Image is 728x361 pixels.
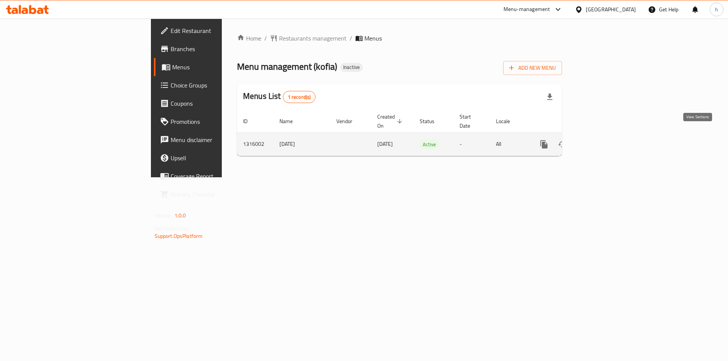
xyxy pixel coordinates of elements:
[273,133,330,156] td: [DATE]
[237,58,337,75] span: Menu management ( kofia )
[377,112,405,130] span: Created On
[541,88,559,106] div: Export file
[155,231,203,241] a: Support.OpsPlatform
[283,91,316,103] div: Total records count
[171,81,267,90] span: Choice Groups
[154,185,273,203] a: Grocery Checklist
[279,34,347,43] span: Restaurants management
[377,139,393,149] span: [DATE]
[279,117,303,126] span: Name
[340,63,363,72] div: Inactive
[154,113,273,131] a: Promotions
[420,140,439,149] span: Active
[154,167,273,185] a: Coverage Report
[171,135,267,144] span: Menu disclaimer
[237,110,614,156] table: enhanced table
[171,26,267,35] span: Edit Restaurant
[155,223,190,233] span: Get support on:
[154,94,273,113] a: Coupons
[171,117,267,126] span: Promotions
[350,34,352,43] li: /
[154,40,273,58] a: Branches
[154,22,273,40] a: Edit Restaurant
[154,76,273,94] a: Choice Groups
[171,44,267,53] span: Branches
[496,117,520,126] span: Locale
[503,61,562,75] button: Add New Menu
[171,153,267,163] span: Upsell
[243,117,257,126] span: ID
[453,133,490,156] td: -
[174,211,186,220] span: 1.0.0
[460,112,481,130] span: Start Date
[529,110,614,133] th: Actions
[270,34,347,43] a: Restaurants management
[586,5,636,14] div: [GEOGRAPHIC_DATA]
[172,63,267,72] span: Menus
[336,117,362,126] span: Vendor
[553,135,571,153] button: Change Status
[504,5,550,14] div: Menu-management
[535,135,553,153] button: more
[171,99,267,108] span: Coupons
[283,94,315,101] span: 1 record(s)
[154,149,273,167] a: Upsell
[509,63,556,73] span: Add New Menu
[155,211,173,220] span: Version:
[364,34,382,43] span: Menus
[171,190,267,199] span: Grocery Checklist
[237,34,562,43] nav: breadcrumb
[715,5,718,14] span: h
[490,133,529,156] td: All
[340,64,363,70] span: Inactive
[420,117,444,126] span: Status
[171,172,267,181] span: Coverage Report
[154,131,273,149] a: Menu disclaimer
[243,91,315,103] h2: Menus List
[154,58,273,76] a: Menus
